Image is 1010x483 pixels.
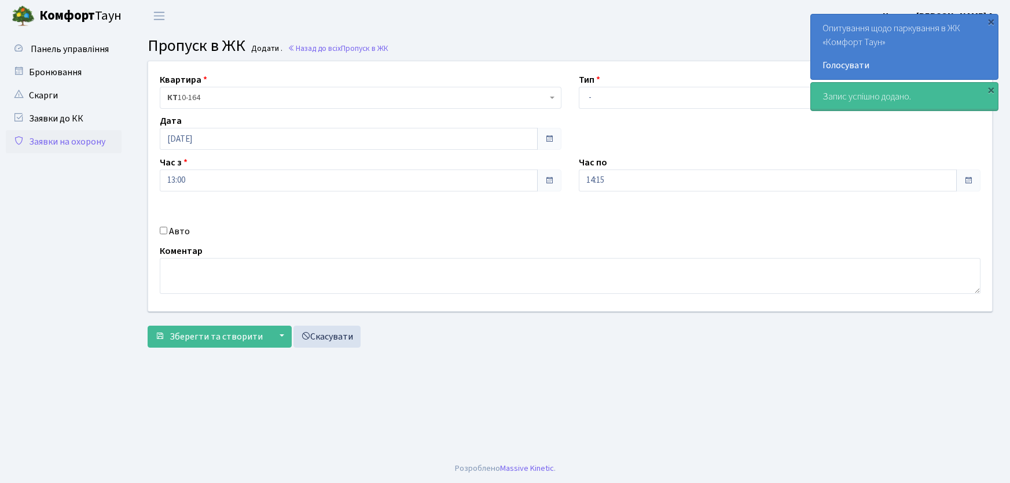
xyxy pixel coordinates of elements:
[985,16,997,27] div: ×
[148,326,270,348] button: Зберегти та створити
[6,130,122,153] a: Заявки на охорону
[811,14,998,79] div: Опитування щодо паркування в ЖК «Комфорт Таун»
[167,92,547,104] span: <b>КТ</b>&nbsp;&nbsp;&nbsp;&nbsp;10-164
[31,43,109,56] span: Панель управління
[167,92,178,104] b: КТ
[6,61,122,84] a: Бронювання
[455,462,556,475] div: Розроблено .
[39,6,95,25] b: Комфорт
[6,107,122,130] a: Заявки до КК
[579,73,600,87] label: Тип
[883,9,996,23] a: Цитрус [PERSON_NAME] А.
[579,156,607,169] label: Час по
[293,326,361,348] a: Скасувати
[6,38,122,61] a: Панель управління
[145,6,174,25] button: Переключити навігацію
[500,462,554,474] a: Massive Kinetic
[160,73,207,87] label: Квартира
[985,84,997,95] div: ×
[160,244,203,258] label: Коментар
[811,83,998,110] div: Запис успішно додано.
[6,84,122,107] a: Скарги
[341,43,388,54] span: Пропуск в ЖК
[288,43,388,54] a: Назад до всіхПропуск в ЖК
[148,34,245,57] span: Пропуск в ЖК
[822,58,986,72] a: Голосувати
[883,10,996,23] b: Цитрус [PERSON_NAME] А.
[170,330,263,343] span: Зберегти та створити
[160,87,561,109] span: <b>КТ</b>&nbsp;&nbsp;&nbsp;&nbsp;10-164
[169,224,190,238] label: Авто
[160,156,188,169] label: Час з
[12,5,35,28] img: logo.png
[39,6,122,26] span: Таун
[160,114,182,128] label: Дата
[249,44,282,54] small: Додати .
